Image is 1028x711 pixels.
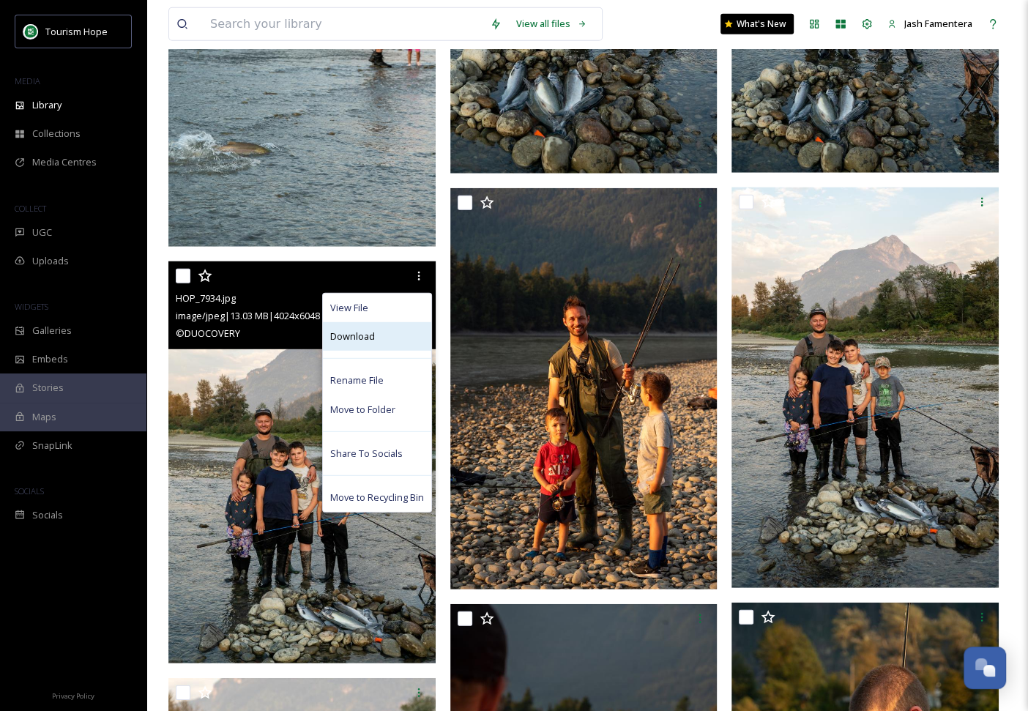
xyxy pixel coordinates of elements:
a: Privacy Policy [52,686,94,704]
span: Galleries [32,324,72,338]
span: COLLECT [15,203,46,214]
span: SOCIALS [15,485,44,496]
span: © DUOCOVERY [176,327,240,340]
a: What's New [720,14,794,34]
span: Library [32,98,62,112]
img: HOP_7929.jpg [450,188,718,590]
span: Move to Folder [330,403,395,417]
span: Embeds [32,352,68,366]
span: Share To Socials [330,447,403,461]
img: logo.png [23,24,38,39]
span: Rename File [330,373,384,387]
input: Search your library [203,8,483,40]
span: Download [330,330,375,343]
span: Tourism Hope [45,25,108,38]
span: image/jpeg | 13.03 MB | 4024 x 6048 [176,309,320,322]
a: View all files [509,10,595,38]
span: MEDIA [15,75,40,86]
span: Maps [32,410,56,424]
span: Uploads [32,254,69,268]
span: View File [330,301,368,315]
img: HOP_7936.jpg [731,187,999,588]
button: Open Chat [964,647,1006,689]
span: Jash Famentera [904,17,972,30]
span: SnapLink [32,439,72,453]
span: UGC [32,226,52,239]
span: Socials [32,508,63,522]
span: WIDGETS [15,301,48,312]
span: HOP_7934.jpg [176,291,236,305]
span: Media Centres [32,155,97,169]
img: HOP_7934.jpg [168,261,436,663]
span: Move to Recycling Bin [330,491,424,505]
span: Privacy Policy [52,691,94,701]
span: Stories [32,381,64,395]
span: Collections [32,127,81,141]
a: Jash Famentera [880,10,980,38]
